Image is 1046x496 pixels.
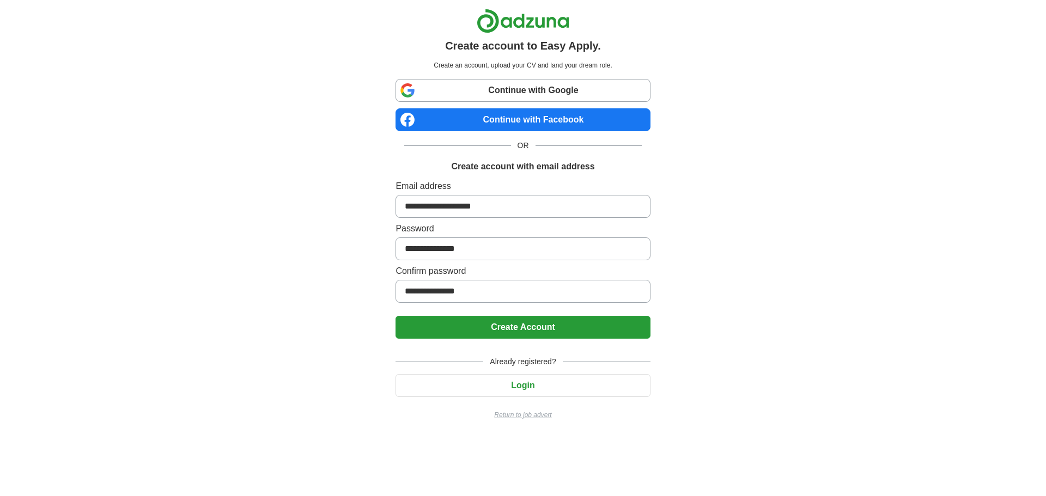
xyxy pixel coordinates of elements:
[396,374,650,397] button: Login
[511,140,536,151] span: OR
[398,60,648,70] p: Create an account, upload your CV and land your dream role.
[396,381,650,390] a: Login
[396,79,650,102] a: Continue with Google
[396,222,650,235] label: Password
[483,356,562,368] span: Already registered?
[396,108,650,131] a: Continue with Facebook
[451,160,594,173] h1: Create account with email address
[396,180,650,193] label: Email address
[396,265,650,278] label: Confirm password
[445,38,601,54] h1: Create account to Easy Apply.
[396,410,650,420] a: Return to job advert
[477,9,569,33] img: Adzuna logo
[396,316,650,339] button: Create Account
